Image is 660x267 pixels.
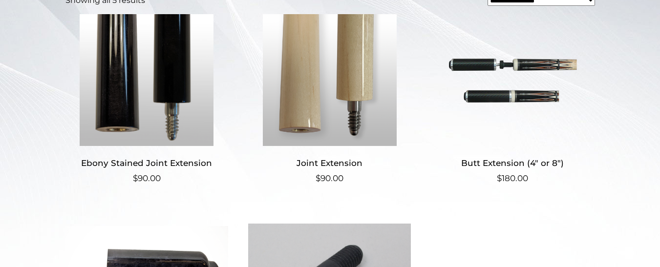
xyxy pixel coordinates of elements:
img: Joint Extension [248,14,411,146]
a: Joint Extension $90.00 [248,14,411,185]
span: $ [316,173,320,183]
h2: Butt Extension (4″ or 8″) [431,154,594,172]
a: Butt Extension (4″ or 8″) $180.00 [431,14,594,185]
h2: Ebony Stained Joint Extension [65,154,228,172]
bdi: 180.00 [497,173,528,183]
span: $ [133,173,138,183]
bdi: 90.00 [133,173,161,183]
h2: Joint Extension [248,154,411,172]
img: Butt Extension (4" or 8") [431,14,594,146]
span: $ [497,173,502,183]
img: Ebony Stained Joint Extension [65,14,228,146]
bdi: 90.00 [316,173,343,183]
a: Ebony Stained Joint Extension $90.00 [65,14,228,185]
